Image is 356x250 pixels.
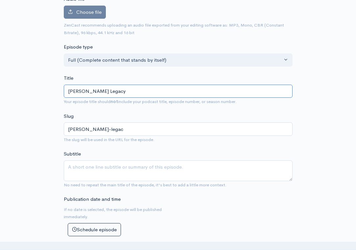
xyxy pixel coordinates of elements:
small: The slug will be used in the URL for the episode. [64,137,154,142]
label: Slug [64,113,74,120]
small: Your episode title should include your podcast title, episode number, or season number. [64,99,237,104]
label: Title [64,74,73,82]
label: Publication date and time [64,196,121,203]
div: Full (Complete content that stands by itself) [68,56,282,64]
button: Schedule episode [68,223,121,237]
label: Episode type [64,43,93,51]
span: Choose file [76,9,102,15]
button: Full (Complete content that stands by itself) [64,53,293,67]
strong: not [110,99,118,104]
small: If no date is selected, the episode will be published immediately. [64,207,162,220]
input: What is the episode's title? [64,85,293,98]
label: Subtitle [64,150,81,158]
small: ZenCast recommends uploading an audio file exported from your editing software as: MP3, Mono, CBR... [64,22,284,35]
small: No need to repeat the main title of the episode, it's best to add a little more context. [64,182,226,188]
input: title-of-episode [64,122,293,136]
